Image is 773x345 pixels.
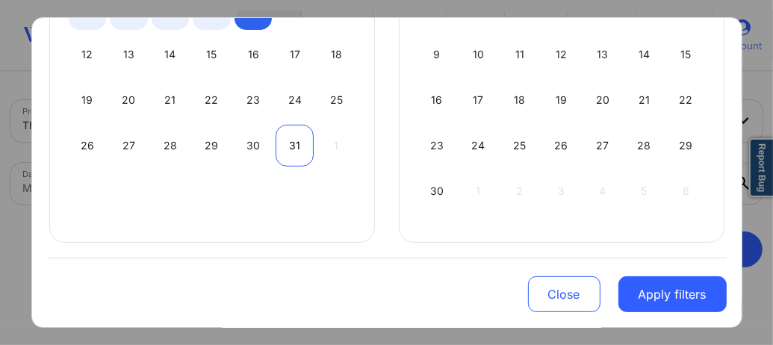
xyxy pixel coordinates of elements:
[625,34,663,75] div: Fri Nov 14 2025
[235,125,273,167] div: Thu Oct 30 2025
[667,34,705,75] div: Sat Nov 15 2025
[235,34,273,75] div: Thu Oct 16 2025
[317,79,356,121] div: Sat Oct 25 2025
[152,34,190,75] div: Tue Oct 14 2025
[618,276,727,312] button: Apply filters
[667,125,705,167] div: Sat Nov 29 2025
[193,79,231,121] div: Wed Oct 22 2025
[542,125,580,167] div: Wed Nov 26 2025
[418,34,456,75] div: Sun Nov 09 2025
[501,125,539,167] div: Tue Nov 25 2025
[152,79,190,121] div: Tue Oct 21 2025
[193,34,231,75] div: Wed Oct 15 2025
[418,170,456,212] div: Sun Nov 30 2025
[276,125,314,167] div: Fri Oct 31 2025
[542,79,580,121] div: Wed Nov 19 2025
[317,34,356,75] div: Sat Oct 18 2025
[459,79,497,121] div: Mon Nov 17 2025
[542,34,580,75] div: Wed Nov 12 2025
[584,34,622,75] div: Thu Nov 13 2025
[625,79,663,121] div: Fri Nov 21 2025
[418,125,456,167] div: Sun Nov 23 2025
[625,125,663,167] div: Fri Nov 28 2025
[110,34,148,75] div: Mon Oct 13 2025
[152,125,190,167] div: Tue Oct 28 2025
[459,125,497,167] div: Mon Nov 24 2025
[667,79,705,121] div: Sat Nov 22 2025
[69,79,107,121] div: Sun Oct 19 2025
[69,34,107,75] div: Sun Oct 12 2025
[276,79,314,121] div: Fri Oct 24 2025
[193,125,231,167] div: Wed Oct 29 2025
[69,125,107,167] div: Sun Oct 26 2025
[276,34,314,75] div: Fri Oct 17 2025
[501,34,539,75] div: Tue Nov 11 2025
[110,125,148,167] div: Mon Oct 27 2025
[501,79,539,121] div: Tue Nov 18 2025
[235,79,273,121] div: Thu Oct 23 2025
[584,125,622,167] div: Thu Nov 27 2025
[528,276,600,312] button: Close
[418,79,456,121] div: Sun Nov 16 2025
[584,79,622,121] div: Thu Nov 20 2025
[459,34,497,75] div: Mon Nov 10 2025
[110,79,148,121] div: Mon Oct 20 2025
